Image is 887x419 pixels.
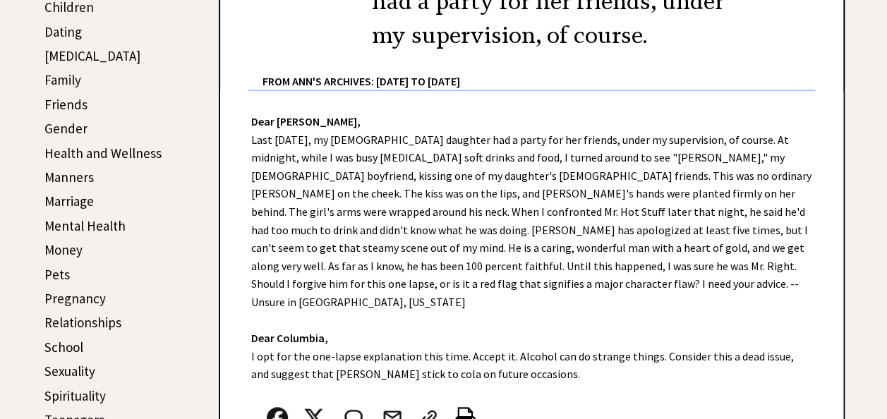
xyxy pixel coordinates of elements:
a: Dating [44,23,82,40]
a: Sexuality [44,363,95,379]
a: Family [44,71,81,88]
a: School [44,339,83,356]
a: Health and Wellness [44,145,162,162]
a: Pregnancy [44,290,106,307]
a: Friends [44,96,88,113]
a: [MEDICAL_DATA] [44,47,140,64]
a: Money [44,241,83,258]
strong: Dear Columbia, [251,331,328,345]
div: From Ann's Archives: [DATE] to [DATE] [263,52,815,90]
a: Pets [44,266,70,283]
a: Mental Health [44,217,126,234]
a: Spirituality [44,387,106,404]
a: Marriage [44,193,94,209]
a: Manners [44,169,94,186]
a: Relationships [44,314,121,331]
a: Gender [44,120,88,137]
strong: Dear [PERSON_NAME], [251,114,361,128]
